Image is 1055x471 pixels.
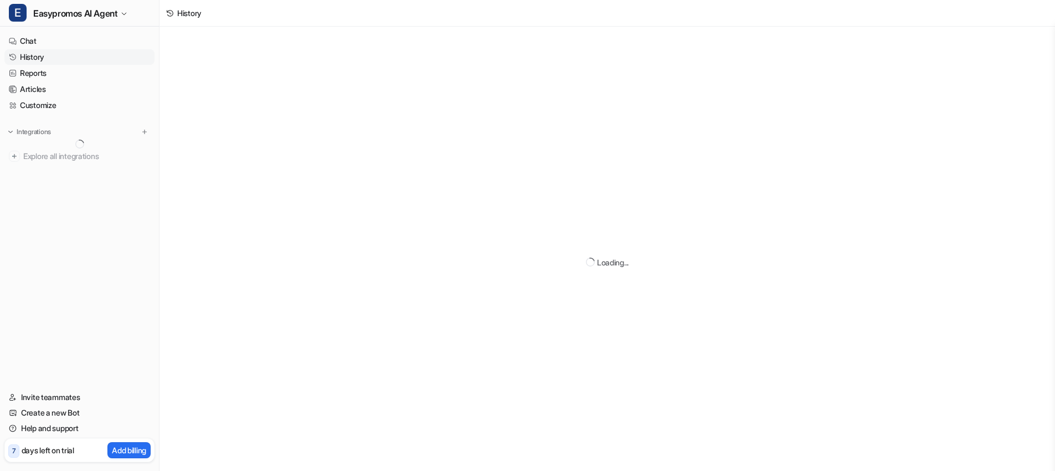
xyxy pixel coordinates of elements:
[9,151,20,162] img: explore all integrations
[112,444,146,456] p: Add billing
[4,81,155,97] a: Articles
[141,128,148,136] img: menu_add.svg
[23,147,150,165] span: Explore all integrations
[177,7,202,19] div: History
[4,149,155,164] a: Explore all integrations
[12,446,16,456] p: 7
[4,33,155,49] a: Chat
[107,442,151,458] button: Add billing
[33,6,117,21] span: Easypromos AI Agent
[4,405,155,421] a: Create a new Bot
[4,49,155,65] a: History
[22,444,74,456] p: days left on trial
[4,98,155,113] a: Customize
[4,126,54,137] button: Integrations
[4,390,155,405] a: Invite teammates
[4,65,155,81] a: Reports
[9,4,27,22] span: E
[4,421,155,436] a: Help and support
[7,128,14,136] img: expand menu
[17,127,51,136] p: Integrations
[597,257,629,268] div: Loading...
